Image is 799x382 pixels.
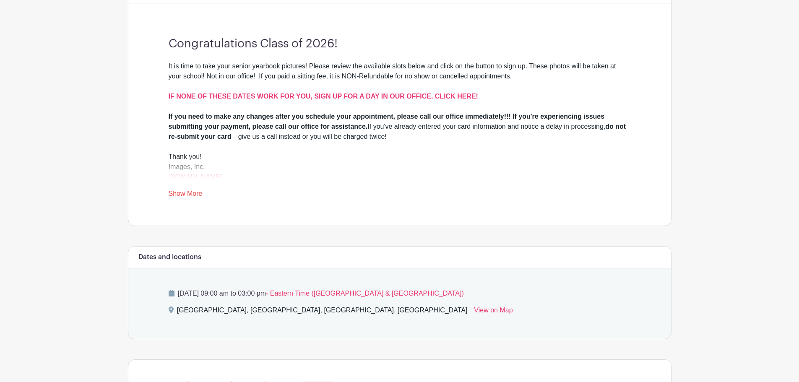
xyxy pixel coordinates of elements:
h6: Dates and locations [138,253,201,261]
div: [GEOGRAPHIC_DATA], [GEOGRAPHIC_DATA], [GEOGRAPHIC_DATA], [GEOGRAPHIC_DATA] [177,305,468,319]
a: [DOMAIN_NAME] [169,173,222,180]
div: It is time to take your senior yearbook pictures! Please review the available slots below and cli... [169,61,631,112]
div: Images, Inc. [169,162,631,182]
a: IF NONE OF THESE DATES WORK FOR YOU, SIGN UP FOR A DAY IN OUR OFFICE. CLICK HERE! [169,93,478,100]
div: If you've already entered your card information and notice a delay in processing, —give us a call... [169,112,631,142]
strong: do not re-submit your card [169,123,626,140]
a: View on Map [474,305,513,319]
p: [DATE] 09:00 am to 03:00 pm [169,288,631,299]
div: Thank you! [169,152,631,162]
span: - Eastern Time ([GEOGRAPHIC_DATA] & [GEOGRAPHIC_DATA]) [266,290,464,297]
a: Show More [169,190,203,200]
strong: If you need to make any changes after you schedule your appointment, please call our office immed... [169,113,605,130]
h3: Congratulations Class of 2026! [169,37,631,51]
